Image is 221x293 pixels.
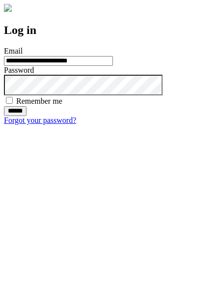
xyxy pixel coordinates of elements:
[4,4,12,12] img: logo-4e3dc11c47720685a147b03b5a06dd966a58ff35d612b21f08c02c0306f2b779.png
[4,47,23,55] label: Email
[4,116,76,124] a: Forgot your password?
[4,66,34,74] label: Password
[16,97,62,105] label: Remember me
[4,24,217,37] h2: Log in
